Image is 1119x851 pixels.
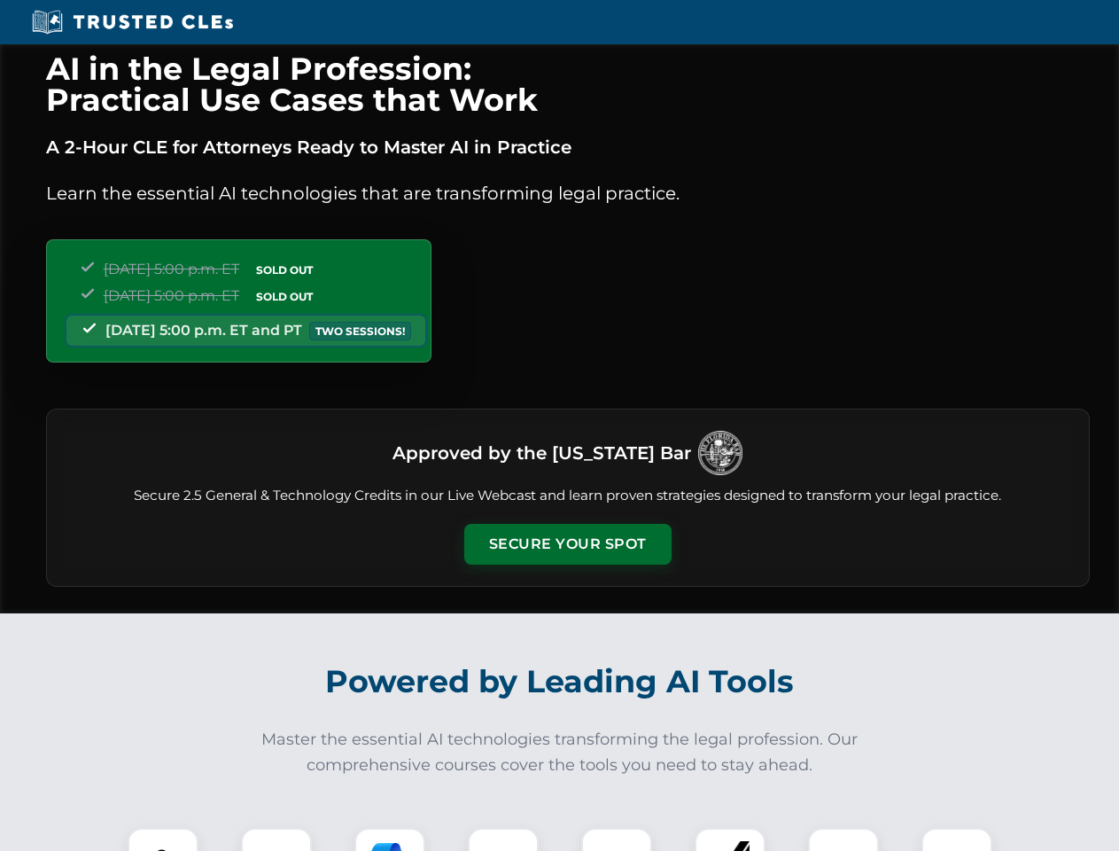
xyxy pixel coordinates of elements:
span: SOLD OUT [250,261,319,279]
p: Master the essential AI technologies transforming the legal profession. Our comprehensive courses... [250,727,870,778]
img: Logo [698,431,742,475]
h1: AI in the Legal Profession: Practical Use Cases that Work [46,53,1090,115]
p: Learn the essential AI technologies that are transforming legal practice. [46,179,1090,207]
p: A 2-Hour CLE for Attorneys Ready to Master AI in Practice [46,133,1090,161]
p: Secure 2.5 General & Technology Credits in our Live Webcast and learn proven strategies designed ... [68,486,1068,506]
button: Secure Your Spot [464,524,672,565]
h2: Powered by Leading AI Tools [69,651,1051,713]
span: [DATE] 5:00 p.m. ET [104,287,239,304]
h3: Approved by the [US_STATE] Bar [392,437,691,469]
span: SOLD OUT [250,287,319,306]
img: Trusted CLEs [27,9,238,35]
span: [DATE] 5:00 p.m. ET [104,261,239,277]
